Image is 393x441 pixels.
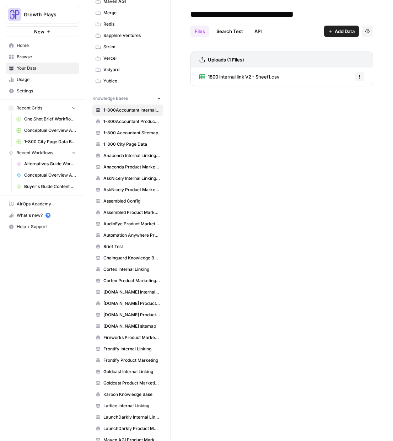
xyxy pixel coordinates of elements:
[6,63,79,74] a: Your Data
[103,32,160,39] span: Sapphire Ventures
[324,26,359,37] button: Add Data
[92,75,163,87] a: Yubico
[103,357,160,364] span: Frontify Product Marketing
[103,118,160,125] span: 1-800Accountant Product Marketing
[103,164,160,170] span: Anaconda Product Marketing Wiki
[103,66,160,73] span: Vidyard
[92,104,163,116] a: 1-800Accountant Internal Linking
[24,183,76,190] span: Buyer's Guide Content Workflow
[24,161,76,167] span: Alternatives Guide Workflow
[17,42,76,49] span: Home
[103,380,160,386] span: Goldcast Product Marketing Wiki
[103,425,160,432] span: LaunchDarkly Product Marketing Wiki
[92,7,163,18] a: Merge
[92,275,163,286] a: Cortex Product Marketing Wiki
[6,51,79,63] a: Browse
[92,298,163,309] a: [DOMAIN_NAME] Product Marketing
[103,198,160,204] span: Assembled Config
[103,44,160,50] span: Striim
[92,184,163,195] a: AskNicely Product Marketing Wiki
[6,103,79,113] button: Recent Grids
[17,54,76,60] span: Browse
[103,152,160,159] span: Anaconda Internal Linking KB
[199,68,279,86] a: 1800 internal link V2 - Sheet1.csv
[212,26,247,37] a: Search Test
[92,30,163,41] a: Sapphire Ventures
[92,218,163,230] a: AudioEye Product Marketing Wiki
[6,147,79,158] button: Recent Workflows
[103,278,160,284] span: Cortex Product Marketing Wiki
[34,28,44,35] span: New
[92,41,163,53] a: Striim
[103,323,160,329] span: [DOMAIN_NAME] sitemap
[16,150,53,156] span: Recent Workflows
[17,65,76,71] span: Your Data
[6,40,79,51] a: Home
[24,11,67,18] span: Growth Plays
[103,107,160,113] span: 1-800Accountant Internal Linking
[6,198,79,210] a: AirOps Academy
[17,224,76,230] span: Help + Support
[103,175,160,182] span: AskNicely Internal Linking KB
[250,26,266,37] a: API
[103,255,160,261] span: Chainguard Knowledge Base
[92,230,163,241] a: Automation Anywhere Product Marketing Wiki
[24,172,76,178] span: Conceptual Overview Article Generator
[16,105,42,111] span: Recent Grids
[103,21,160,27] span: Redis
[92,195,163,207] a: Assembled Config
[92,389,163,400] a: Karbon Knowledge Base
[92,286,163,298] a: [DOMAIN_NAME] Internal Linking
[103,403,160,409] span: Lattice Internal Linking
[6,210,79,221] button: What's new? 5
[92,400,163,412] a: Lattice Internal Linking
[103,414,160,420] span: LaunchDarkly Internal Linking
[103,78,160,84] span: Yubico
[92,139,163,150] a: 1-800 City Page Data
[103,289,160,295] span: [DOMAIN_NAME] Internal Linking
[17,201,76,207] span: AirOps Academy
[103,209,160,216] span: Assembled Product Marketing Wiki
[92,173,163,184] a: AskNicely Internal Linking KB
[92,207,163,218] a: Assembled Product Marketing Wiki
[335,28,355,35] span: Add Data
[6,74,79,85] a: Usage
[103,334,160,341] span: Fireworks Product Marketing Wiki
[208,56,244,63] h3: Uploads (1 Files)
[13,113,79,125] a: One Shot Brief Workflow Grid
[103,10,160,16] span: Merge
[6,210,79,221] div: What's new?
[6,221,79,232] button: Help + Support
[92,18,163,30] a: Redis
[13,181,79,192] a: Buyer's Guide Content Workflow
[24,139,76,145] span: 1-800 City Page Data Batch 5
[92,412,163,423] a: LaunchDarkly Internal Linking
[92,321,163,332] a: [DOMAIN_NAME] sitemap
[47,214,49,217] text: 5
[6,26,79,37] button: New
[92,343,163,355] a: Frontify Internal Linking
[208,73,279,80] span: 1800 internal link V2 - Sheet1.csv
[92,264,163,275] a: Cortex Internal Linking
[8,8,21,21] img: Growth Plays Logo
[103,346,160,352] span: Frontify Internal Linking
[103,391,160,398] span: Karbon Knowledge Base
[13,125,79,136] a: Conceptual Overview Article Grid
[17,76,76,83] span: Usage
[103,312,160,318] span: [DOMAIN_NAME] Product Marketing Wiki
[24,116,76,122] span: One Shot Brief Workflow Grid
[199,52,244,68] a: Uploads (1 Files)
[13,136,79,147] a: 1-800 City Page Data Batch 5
[24,127,76,134] span: Conceptual Overview Article Grid
[92,355,163,366] a: Frontify Product Marketing
[13,158,79,170] a: Alternatives Guide Workflow
[103,266,160,273] span: Cortex Internal Linking
[103,232,160,238] span: Automation Anywhere Product Marketing Wiki
[92,150,163,161] a: Anaconda Internal Linking KB
[6,6,79,23] button: Workspace: Growth Plays
[92,423,163,434] a: LaunchDarkly Product Marketing Wiki
[92,95,128,102] span: Knowledge Bases
[92,127,163,139] a: 1-800 Accountant Sitemap
[92,64,163,75] a: Vidyard
[103,141,160,147] span: 1-800 City Page Data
